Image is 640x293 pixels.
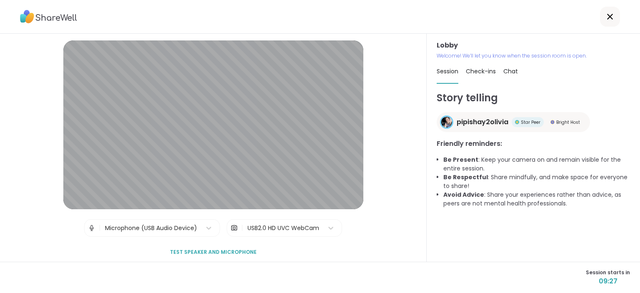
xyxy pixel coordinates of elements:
span: Chat [503,67,518,75]
span: Check-ins [466,67,496,75]
li: : Share mindfully, and make space for everyone to share! [443,173,630,190]
div: Microphone (USB Audio Device) [105,224,197,233]
img: Star Peer [515,120,519,124]
span: Session [437,67,458,75]
span: Session starts in [586,269,630,276]
span: 09:27 [586,276,630,286]
img: ShareWell Logo [20,7,77,26]
span: Test speaker and microphone [170,248,257,256]
span: Star Peer [521,119,540,125]
h3: Lobby [437,40,630,50]
span: | [241,220,243,236]
a: pipishay2oliviapipishay2oliviaStar PeerStar PeerBright HostBright Host [437,112,590,132]
span: Bright Host [556,119,580,125]
img: pipishay2olivia [441,117,452,128]
img: Microphone [88,220,95,236]
b: Avoid Advice [443,190,484,199]
span: | [99,220,101,236]
span: pipishay2olivia [457,117,508,127]
img: Bright Host [550,120,555,124]
li: : Share your experiences rather than advice, as peers are not mental health professionals. [443,190,630,208]
h1: Story telling [437,90,630,105]
div: USB2.0 HD UVC WebCam [247,224,319,233]
h3: Friendly reminders: [437,139,630,149]
img: Camera [230,220,238,236]
p: Welcome! We’ll let you know when the session room is open. [437,52,630,60]
button: Test speaker and microphone [167,243,260,261]
li: : Keep your camera on and remain visible for the entire session. [443,155,630,173]
b: Be Present [443,155,478,164]
b: Be Respectful [443,173,488,181]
